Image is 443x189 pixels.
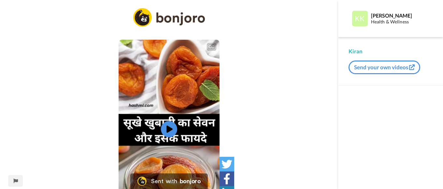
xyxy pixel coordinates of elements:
div: [PERSON_NAME] [371,12,432,19]
div: CC [207,44,216,50]
button: Send your own videos [349,61,420,74]
div: Sent with [151,178,177,184]
div: bonjoro [180,178,201,184]
img: Profile Image [352,11,368,26]
div: Kiran [349,47,433,55]
a: Bonjoro LogoSent withbonjoro [130,173,208,189]
img: Bonjoro Logo [137,177,147,186]
img: logo_full.png [133,8,205,27]
div: Health & Wellness [371,19,432,25]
